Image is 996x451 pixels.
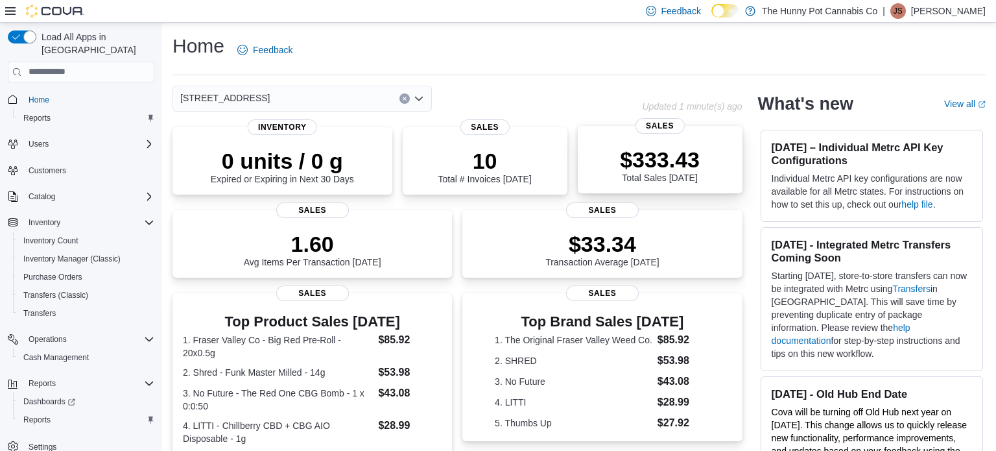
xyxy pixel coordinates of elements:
dt: 5. Thumbs Up [495,417,652,430]
span: Users [23,136,154,152]
span: Inventory Count [23,236,78,246]
img: Cova [26,5,84,18]
h1: Home [172,33,224,59]
span: Catalog [23,189,154,204]
span: Reports [23,376,154,391]
button: Reports [13,109,160,127]
span: Transfers (Classic) [23,290,88,300]
a: Customers [23,163,71,178]
h2: What's new [758,93,853,114]
dd: $53.98 [658,353,710,369]
h3: Top Brand Sales [DATE] [495,314,710,330]
span: Inventory [23,215,154,230]
dt: 4. LITTI - Chillberry CBD + CBG AIO Disposable - 1g [183,419,373,445]
p: [PERSON_NAME] [911,3,986,19]
h3: [DATE] - Old Hub End Date [772,387,972,400]
button: Home [3,90,160,109]
span: Sales [566,202,639,218]
dd: $85.92 [378,332,442,348]
span: Dashboards [23,396,75,407]
a: help file [901,199,932,210]
span: Reports [18,412,154,428]
span: Reports [29,378,56,389]
button: Operations [23,332,72,347]
dd: $43.08 [658,374,710,389]
button: Customers [3,161,160,180]
span: Feedback [253,43,292,56]
button: Inventory Manager (Classic) [13,250,160,268]
div: Total # Invoices [DATE] [438,148,531,184]
span: Inventory Manager (Classic) [23,254,121,264]
a: help documentation [772,323,910,346]
a: Transfers (Classic) [18,287,93,303]
span: Operations [29,334,67,345]
p: 0 units / 0 g [211,148,354,174]
button: Transfers (Classic) [13,286,160,304]
svg: External link [978,101,986,108]
a: Dashboards [18,394,80,409]
span: Cash Management [18,350,154,365]
button: Cash Management [13,348,160,367]
span: Transfers [23,308,56,319]
button: Reports [13,411,160,429]
button: Clear input [399,93,410,104]
button: Inventory [23,215,65,230]
span: Inventory Count [18,233,154,249]
div: Transaction Average [DATE] [545,231,659,267]
dt: 3. No Future [495,375,652,388]
a: Inventory Count [18,233,84,249]
h3: [DATE] - Integrated Metrc Transfers Coming Soon [772,238,972,264]
span: Sales [276,286,349,301]
a: Feedback [232,37,298,63]
button: Purchase Orders [13,268,160,286]
div: Total Sales [DATE] [620,147,700,183]
span: Operations [23,332,154,347]
span: Reports [23,415,51,425]
button: Inventory Count [13,232,160,250]
button: Users [3,135,160,153]
span: Purchase Orders [23,272,82,282]
span: Purchase Orders [18,269,154,285]
div: Avg Items Per Transaction [DATE] [244,231,381,267]
dt: 3. No Future - The Red One CBG Bomb - 1 x 0:0:50 [183,387,373,413]
dt: 4. LITTI [495,396,652,409]
dd: $53.98 [378,365,442,380]
a: Purchase Orders [18,269,88,285]
span: Cash Management [23,352,89,363]
button: Users [23,136,54,152]
p: Starting [DATE], store-to-store transfers can now be integrated with Metrc using in [GEOGRAPHIC_D... [772,269,972,360]
p: $33.34 [545,231,659,257]
a: View allExternal link [944,99,986,109]
span: Catalog [29,191,55,202]
button: Catalog [23,189,60,204]
p: 1.60 [244,231,381,257]
div: Jessica Steinmetz [890,3,906,19]
dt: 2. Shred - Funk Master Milled - 14g [183,366,373,379]
span: Dashboards [18,394,154,409]
dd: $85.92 [658,332,710,348]
button: Transfers [13,304,160,323]
button: Catalog [3,188,160,206]
span: Sales [635,118,684,134]
dt: 1. The Original Fraser Valley Weed Co. [495,334,652,347]
dd: $28.99 [378,418,442,433]
div: Expired or Expiring in Next 30 Days [211,148,354,184]
span: Transfers [18,306,154,321]
span: Inventory Manager (Classic) [18,251,154,267]
p: Updated 1 minute(s) ago [642,101,742,112]
button: Operations [3,330,160,348]
a: Reports [18,412,56,428]
span: Customers [23,162,154,178]
a: Transfers [18,306,61,321]
input: Dark Mode [711,4,739,18]
a: Dashboards [13,393,160,411]
span: Reports [23,113,51,123]
a: Cash Management [18,350,94,365]
h3: Top Product Sales [DATE] [183,314,442,330]
dt: 1. Fraser Valley Co - Big Red Pre-Roll - 20x0.5g [183,334,373,360]
span: Inventory [29,217,60,228]
span: Home [29,95,49,105]
dd: $28.99 [658,395,710,410]
span: JS [894,3,903,19]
